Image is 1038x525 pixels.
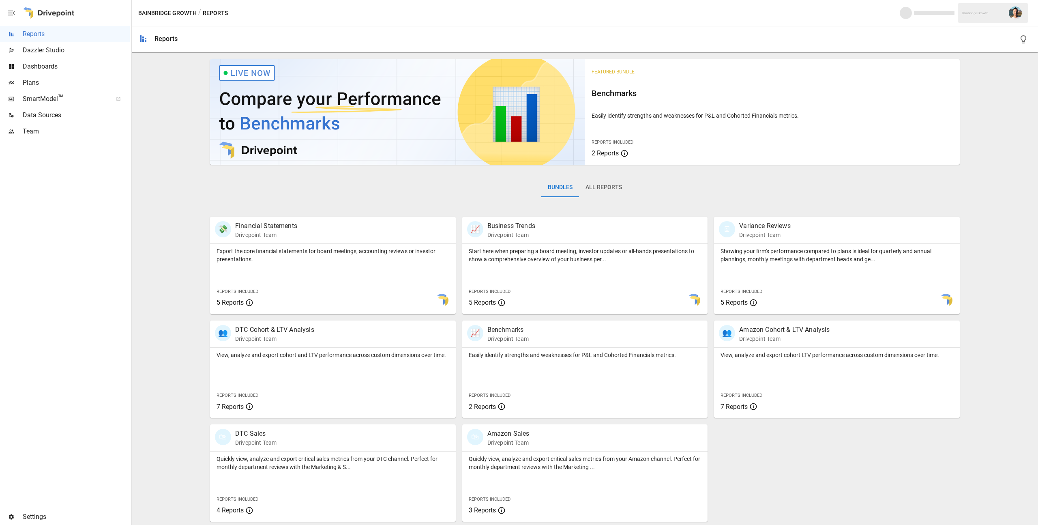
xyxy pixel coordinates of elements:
[719,325,735,341] div: 👥
[721,403,748,411] span: 7 Reports
[23,45,130,55] span: Dazzler Studio
[217,393,258,398] span: Reports Included
[719,221,735,237] div: 🗓
[210,59,585,165] img: video thumbnail
[217,403,244,411] span: 7 Reports
[592,140,633,145] span: Reports Included
[469,403,496,411] span: 2 Reports
[23,127,130,136] span: Team
[235,335,314,343] p: Drivepoint Team
[217,247,449,263] p: Export the core financial statements for board meetings, accounting reviews or investor presentat...
[721,289,762,294] span: Reports Included
[739,231,790,239] p: Drivepoint Team
[235,231,297,239] p: Drivepoint Team
[469,455,701,471] p: Quickly view, analyze and export critical sales metrics from your Amazon channel. Perfect for mon...
[215,221,231,237] div: 💸
[592,149,619,157] span: 2 Reports
[469,393,510,398] span: Reports Included
[435,294,448,307] img: smart model
[217,289,258,294] span: Reports Included
[23,512,130,522] span: Settings
[469,497,510,502] span: Reports Included
[217,455,449,471] p: Quickly view, analyze and export critical sales metrics from your DTC channel. Perfect for monthl...
[487,439,530,447] p: Drivepoint Team
[962,11,1004,15] div: Bainbridge Growth
[23,62,130,71] span: Dashboards
[541,178,579,197] button: Bundles
[487,325,529,335] p: Benchmarks
[217,497,258,502] span: Reports Included
[469,299,496,306] span: 5 Reports
[592,87,954,100] h6: Benchmarks
[467,221,483,237] div: 📈
[215,325,231,341] div: 👥
[58,93,64,103] span: ™
[217,351,449,359] p: View, analyze and export cohort and LTV performance across custom dimensions over time.
[467,429,483,445] div: 🛍
[235,221,297,231] p: Financial Statements
[217,506,244,514] span: 4 Reports
[154,35,178,43] div: Reports
[235,439,277,447] p: Drivepoint Team
[235,429,277,439] p: DTC Sales
[487,231,535,239] p: Drivepoint Team
[739,335,830,343] p: Drivepoint Team
[721,393,762,398] span: Reports Included
[487,335,529,343] p: Drivepoint Team
[23,110,130,120] span: Data Sources
[739,221,790,231] p: Variance Reviews
[687,294,700,307] img: smart model
[579,178,628,197] button: All Reports
[235,325,314,335] p: DTC Cohort & LTV Analysis
[592,69,635,75] span: Featured Bundle
[23,78,130,88] span: Plans
[592,112,954,120] p: Easily identify strengths and weaknesses for P&L and Cohorted Financials metrics.
[469,351,701,359] p: Easily identify strengths and weaknesses for P&L and Cohorted Financials metrics.
[23,29,130,39] span: Reports
[469,506,496,514] span: 3 Reports
[721,351,953,359] p: View, analyze and export cohort LTV performance across custom dimensions over time.
[23,94,107,104] span: SmartModel
[721,299,748,306] span: 5 Reports
[487,429,530,439] p: Amazon Sales
[469,247,701,263] p: Start here when preparing a board meeting, investor updates or all-hands presentations to show a ...
[467,325,483,341] div: 📈
[215,429,231,445] div: 🛍
[487,221,535,231] p: Business Trends
[739,325,830,335] p: Amazon Cohort & LTV Analysis
[217,299,244,306] span: 5 Reports
[198,8,201,18] div: /
[721,247,953,263] p: Showing your firm's performance compared to plans is ideal for quarterly and annual plannings, mo...
[469,289,510,294] span: Reports Included
[939,294,952,307] img: smart model
[138,8,197,18] button: Bainbridge Growth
